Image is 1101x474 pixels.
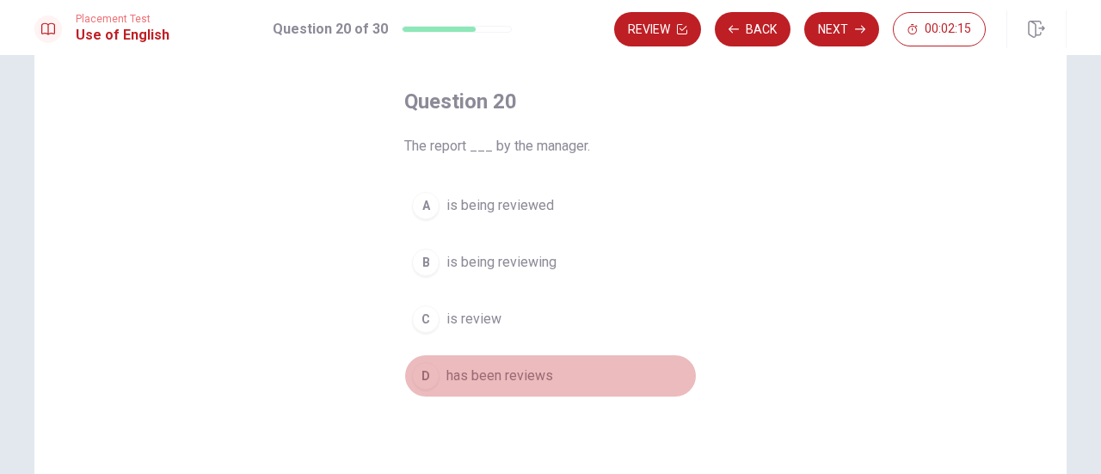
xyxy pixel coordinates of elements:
span: is being reviewing [446,252,557,273]
div: C [412,305,440,333]
div: D [412,362,440,390]
button: 00:02:15 [893,12,986,46]
h1: Question 20 of 30 [273,19,388,40]
button: Back [715,12,790,46]
span: is being reviewed [446,195,554,216]
button: Cis review [404,298,697,341]
button: Bis being reviewing [404,241,697,284]
span: 00:02:15 [925,22,971,36]
button: Review [614,12,701,46]
button: Ais being reviewed [404,184,697,227]
div: A [412,192,440,219]
h1: Use of English [76,25,169,46]
h4: Question 20 [404,88,697,115]
span: is review [446,309,501,329]
button: Dhas been reviews [404,354,697,397]
span: Placement Test [76,13,169,25]
button: Next [804,12,879,46]
span: The report ___ by the manager. [404,136,697,157]
div: B [412,249,440,276]
span: has been reviews [446,366,553,386]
